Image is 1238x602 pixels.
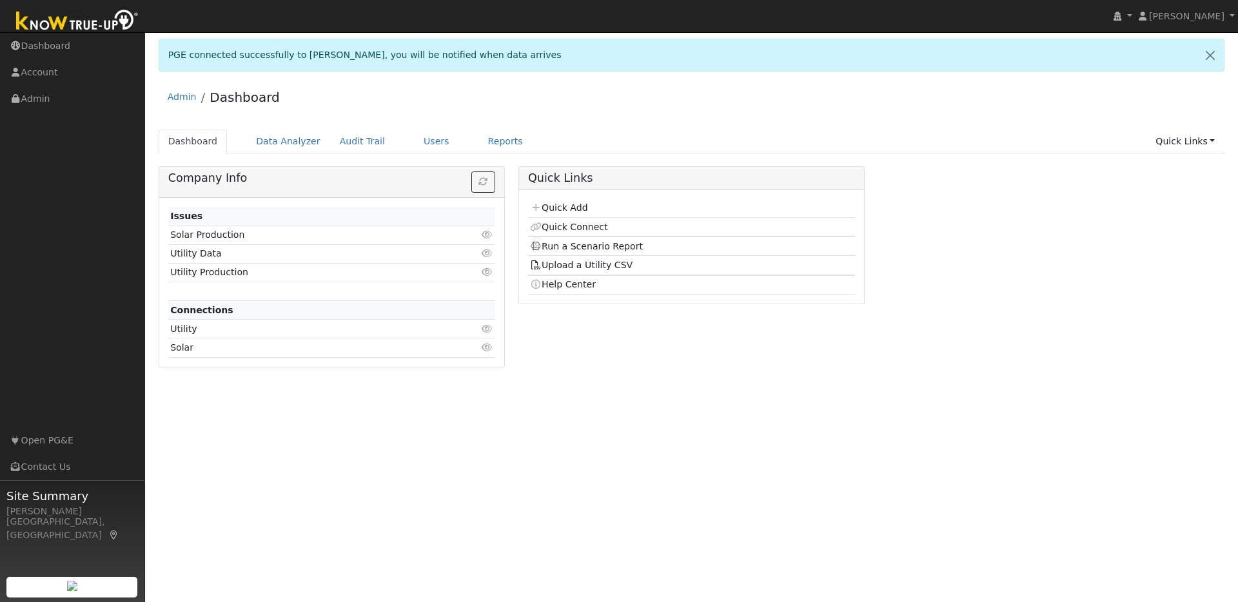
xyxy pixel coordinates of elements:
td: Utility Data [168,244,442,263]
td: Utility [168,320,442,338]
img: retrieve [67,581,77,591]
td: Utility Production [168,263,442,282]
h5: Company Info [168,171,495,185]
i: Click to view [482,249,493,258]
a: Data Analyzer [246,130,330,153]
div: PGE connected successfully to [PERSON_NAME], you will be notified when data arrives [159,39,1225,72]
i: Click to view [482,324,493,333]
div: [GEOGRAPHIC_DATA], [GEOGRAPHIC_DATA] [6,515,138,542]
a: Users [414,130,459,153]
a: Close [1197,39,1224,71]
div: [PERSON_NAME] [6,505,138,518]
a: Reports [478,130,533,153]
strong: Issues [170,211,202,221]
a: Dashboard [210,90,280,105]
h5: Quick Links [528,171,855,185]
td: Solar [168,338,442,357]
img: Know True-Up [10,7,145,36]
a: Admin [168,92,197,102]
a: Help Center [530,279,596,289]
strong: Connections [170,305,233,315]
a: Run a Scenario Report [530,241,643,251]
a: Quick Links [1146,130,1224,153]
i: Click to view [482,267,493,277]
a: Map [108,530,120,540]
i: Click to view [482,230,493,239]
td: Solar Production [168,226,442,244]
span: Site Summary [6,487,138,505]
a: Quick Connect [530,222,607,232]
span: [PERSON_NAME] [1149,11,1224,21]
a: Quick Add [530,202,587,213]
i: Click to view [482,343,493,352]
a: Dashboard [159,130,228,153]
a: Audit Trail [330,130,395,153]
a: Upload a Utility CSV [530,260,633,270]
